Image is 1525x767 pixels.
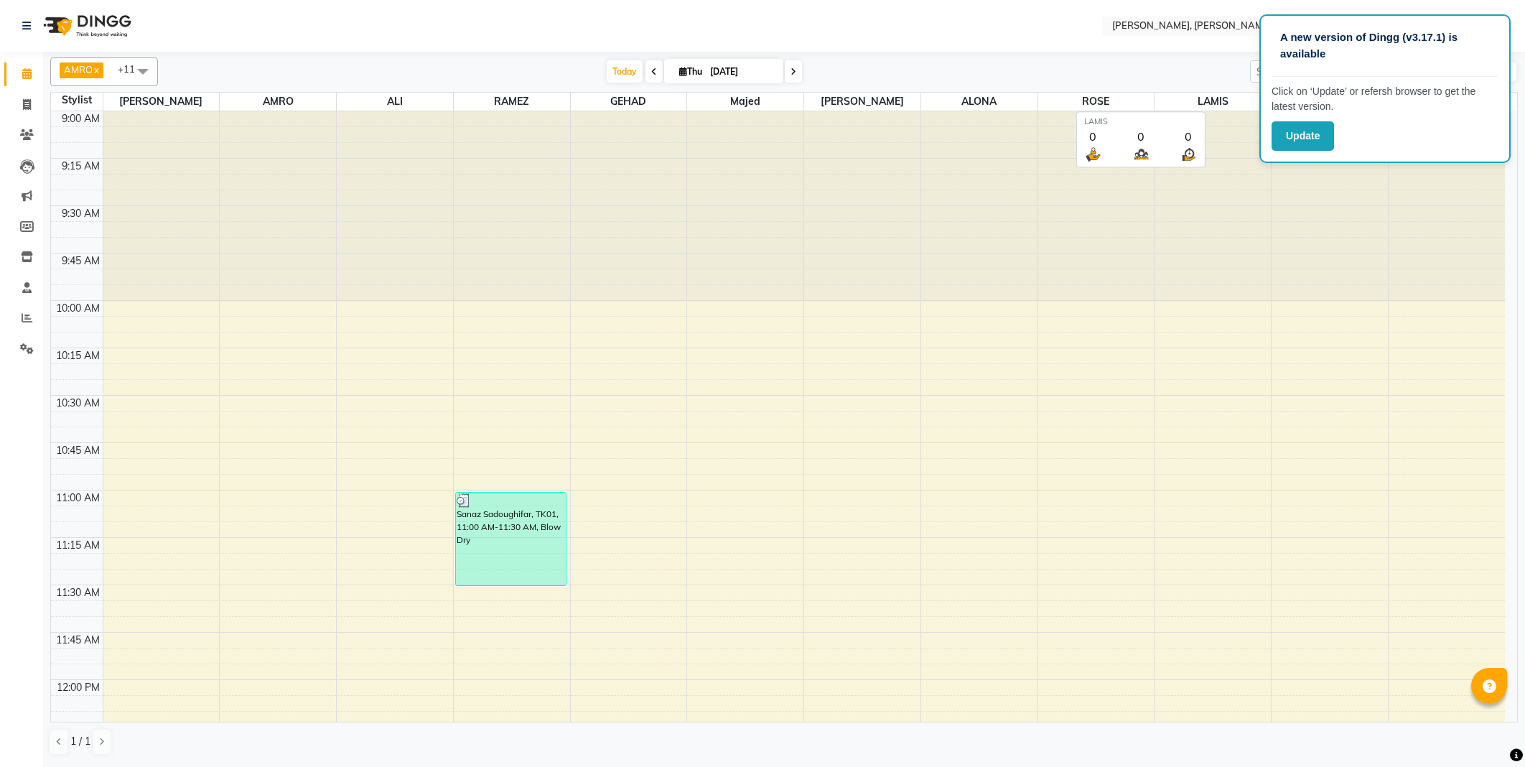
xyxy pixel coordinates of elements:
[220,93,336,111] span: AMRO
[37,6,135,46] img: logo
[687,93,803,111] span: Majed
[118,63,146,75] span: +11
[51,93,103,108] div: Stylist
[1272,84,1498,114] p: Click on ‘Update’ or refersh browser to get the latest version.
[103,93,220,111] span: [PERSON_NAME]
[454,93,570,111] span: RAMEZ
[1084,145,1102,163] img: serve.png
[1038,93,1155,111] span: ROSE
[59,206,103,221] div: 9:30 AM
[53,348,103,363] div: 10:15 AM
[53,538,103,553] div: 11:15 AM
[53,301,103,316] div: 10:00 AM
[607,60,643,83] span: Today
[676,66,706,77] span: Thu
[1465,710,1511,753] iframe: chat widget
[1180,145,1198,163] img: wait_time.png
[53,633,103,648] div: 11:45 AM
[337,93,453,111] span: ALI
[1272,121,1334,151] button: Update
[1250,60,1376,83] input: Search Appointment
[53,443,103,458] div: 10:45 AM
[70,734,90,749] span: 1 / 1
[1084,116,1198,128] div: LAMIS
[1180,128,1198,145] div: 0
[456,493,566,585] div: Sanaz Sadoughifar, TK01, 11:00 AM-11:30 AM, Blow Dry
[1132,128,1149,145] div: 0
[53,396,103,411] div: 10:30 AM
[706,61,778,83] input: 2025-09-04
[1280,29,1490,62] p: A new version of Dingg (v3.17.1) is available
[59,111,103,126] div: 9:00 AM
[1084,128,1102,145] div: 0
[53,491,103,506] div: 11:00 AM
[93,64,99,75] a: x
[59,159,103,174] div: 9:15 AM
[54,680,103,695] div: 12:00 PM
[1132,145,1149,163] img: queue.png
[59,254,103,269] div: 9:45 AM
[53,585,103,600] div: 11:30 AM
[804,93,920,111] span: [PERSON_NAME]
[64,64,93,75] span: AMRO
[921,93,1037,111] span: ALONA
[1155,93,1271,111] span: LAMIS
[571,93,687,111] span: GEHAD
